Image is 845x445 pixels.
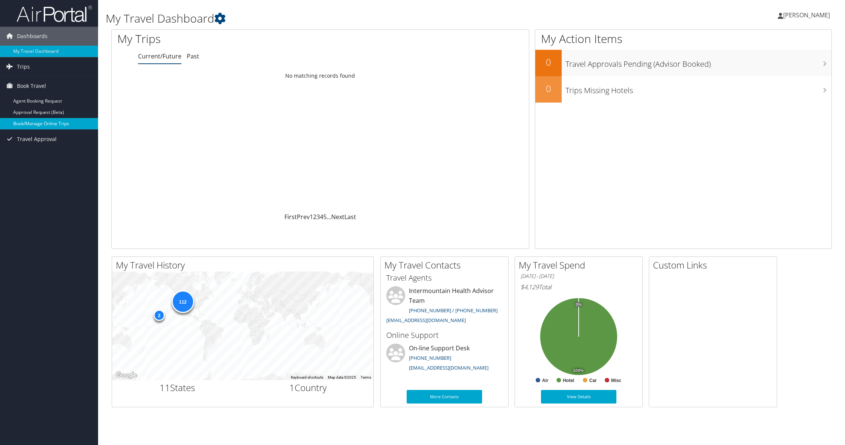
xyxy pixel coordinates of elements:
[535,50,831,76] a: 0Travel Approvals Pending (Advisor Booked)
[541,390,616,404] a: View Details
[407,390,482,404] a: More Contacts
[17,27,48,46] span: Dashboards
[138,52,181,60] a: Current/Future
[519,259,642,272] h2: My Travel Spend
[117,31,349,47] h1: My Trips
[291,375,323,380] button: Keyboard shortcuts
[576,302,582,307] tspan: 0%
[535,31,831,47] h1: My Action Items
[331,213,344,221] a: Next
[297,213,310,221] a: Prev
[409,354,451,361] a: [PHONE_NUMBER]
[17,130,57,149] span: Travel Approval
[383,286,506,327] li: Intermountain Health Advisor Team
[17,5,92,23] img: airportal-logo.png
[535,76,831,103] a: 0Trips Missing Hotels
[521,283,539,291] span: $4,129
[17,57,30,76] span: Trips
[154,309,165,321] div: 2
[653,259,777,272] h2: Custom Links
[160,381,170,394] span: 11
[310,213,313,221] a: 1
[118,381,237,394] h2: States
[17,77,46,95] span: Book Travel
[783,11,830,19] span: [PERSON_NAME]
[327,213,331,221] span: …
[535,82,562,95] h2: 0
[565,81,831,96] h3: Trips Missing Hotels
[589,378,597,383] text: Car
[323,213,327,221] a: 5
[361,375,371,379] a: Terms (opens in new tab)
[386,317,466,324] a: [EMAIL_ADDRESS][DOMAIN_NAME]
[573,368,584,373] tspan: 100%
[328,375,356,379] span: Map data ©2025
[535,56,562,69] h2: 0
[563,378,574,383] text: Hotel
[114,370,139,380] img: Google
[284,213,297,221] a: First
[116,259,373,272] h2: My Travel History
[249,381,368,394] h2: Country
[521,283,637,291] h6: Total
[611,378,621,383] text: Misc
[521,273,637,280] h6: [DATE] - [DATE]
[565,55,831,69] h3: Travel Approvals Pending (Advisor Booked)
[386,273,502,283] h3: Travel Agents
[320,213,323,221] a: 4
[542,378,548,383] text: Air
[409,307,498,314] a: [PHONE_NUMBER] / [PHONE_NUMBER]
[289,381,295,394] span: 1
[187,52,199,60] a: Past
[171,290,194,313] div: 112
[409,364,489,371] a: [EMAIL_ADDRESS][DOMAIN_NAME]
[344,213,356,221] a: Last
[383,344,506,374] li: On-line Support Desk
[313,213,316,221] a: 2
[112,69,529,83] td: No matching records found
[384,259,508,272] h2: My Travel Contacts
[778,4,837,26] a: [PERSON_NAME]
[386,330,502,341] h3: Online Support
[114,370,139,380] a: Open this area in Google Maps (opens a new window)
[106,11,593,26] h1: My Travel Dashboard
[316,213,320,221] a: 3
